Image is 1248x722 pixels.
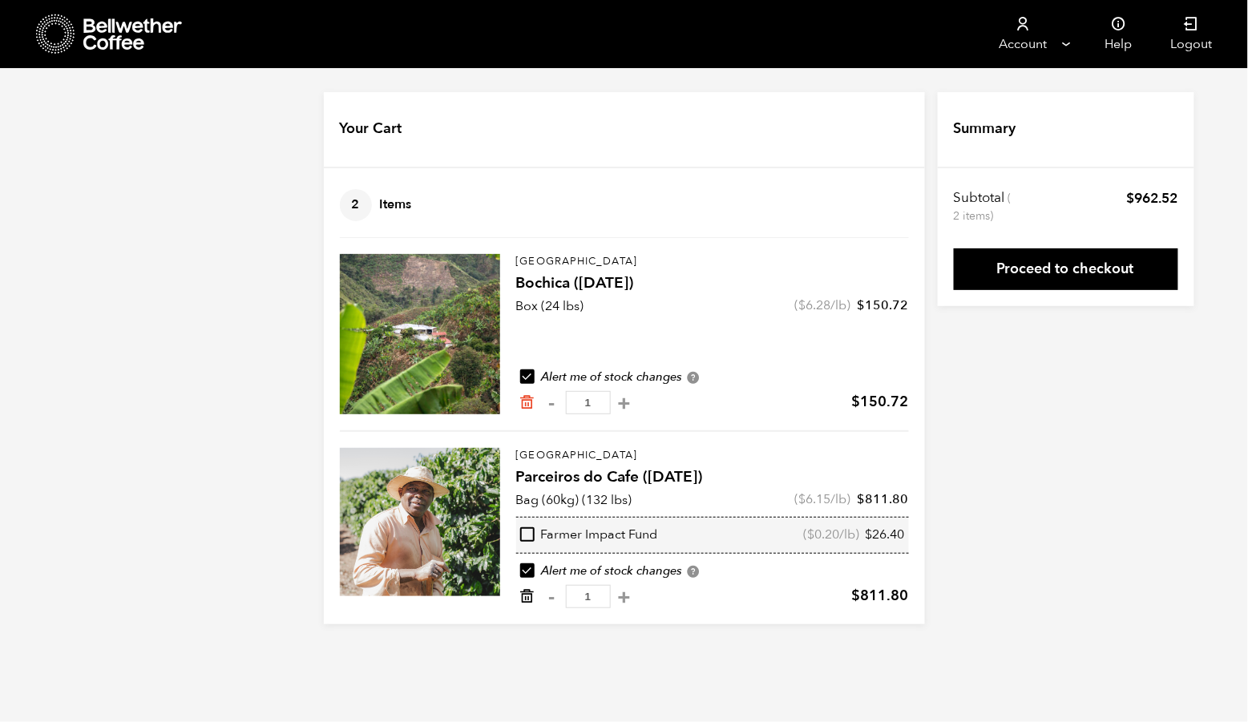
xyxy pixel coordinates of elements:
p: Bag (60kg) (132 lbs) [516,490,632,510]
a: Remove from cart [519,394,535,411]
span: $ [852,392,861,412]
bdi: 962.52 [1127,189,1178,208]
div: Alert me of stock changes [516,369,909,386]
p: [GEOGRAPHIC_DATA] [516,448,909,464]
span: $ [799,296,806,314]
p: Box (24 lbs) [516,296,584,316]
bdi: 150.72 [852,392,909,412]
div: Alert me of stock changes [516,563,909,580]
span: ( /lb) [804,526,860,544]
a: Proceed to checkout [954,248,1178,290]
bdi: 6.15 [799,490,831,508]
h4: Summary [954,119,1016,139]
span: $ [866,526,873,543]
span: $ [858,490,866,508]
p: [GEOGRAPHIC_DATA] [516,254,909,270]
bdi: 150.72 [858,296,909,314]
button: - [542,395,562,411]
bdi: 26.40 [866,526,905,543]
h4: Items [340,189,412,221]
button: + [615,395,635,411]
button: + [615,589,635,605]
span: ( /lb) [795,490,851,508]
bdi: 0.20 [808,526,840,543]
bdi: 6.28 [799,296,831,314]
span: 2 [340,189,372,221]
div: Farmer Impact Fund [520,526,658,544]
input: Qty [566,391,611,414]
bdi: 811.80 [852,586,909,606]
th: Subtotal [954,189,1014,224]
span: ( /lb) [795,296,851,314]
h4: Bochica ([DATE]) [516,272,909,295]
bdi: 811.80 [858,490,909,508]
button: - [542,589,562,605]
span: $ [858,296,866,314]
h4: Your Cart [340,119,402,139]
input: Qty [566,585,611,608]
span: $ [1127,189,1135,208]
h4: Parceiros do Cafe ([DATE]) [516,466,909,489]
span: $ [808,526,815,543]
a: Remove from cart [519,588,535,605]
span: $ [852,586,861,606]
span: $ [799,490,806,508]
